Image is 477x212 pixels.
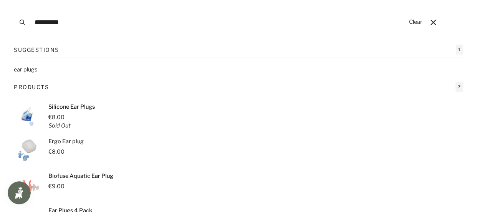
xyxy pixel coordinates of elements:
[48,172,113,181] p: Biofuse Aquatic Ear Plug
[14,66,463,74] a: ear plugs
[14,137,41,164] img: Ergo Ear plug
[48,103,95,111] p: Silicone Ear Plugs
[455,82,463,92] span: 7
[14,172,41,199] img: Biofuse Aquatic Ear Plug
[14,46,59,54] p: Suggestions
[14,66,463,74] ul: Suggestions
[456,45,463,55] span: 1
[14,172,463,199] a: Biofuse Aquatic Ear Plug €9.00
[14,103,41,130] img: Silicone Ear Plugs
[48,148,65,155] span: €8.00
[14,103,463,130] a: Silicone Ear Plugs €8.00 Sold Out
[48,114,65,121] span: €8.00
[8,181,31,204] iframe: Button to open loyalty program pop-up
[14,83,49,91] p: Products
[14,137,463,164] a: Ergo Ear plug €8.00
[48,137,84,146] p: Ergo Ear plug
[48,122,71,129] em: Sold Out
[48,183,65,190] span: €9.00
[14,66,37,73] mark: ear plugs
